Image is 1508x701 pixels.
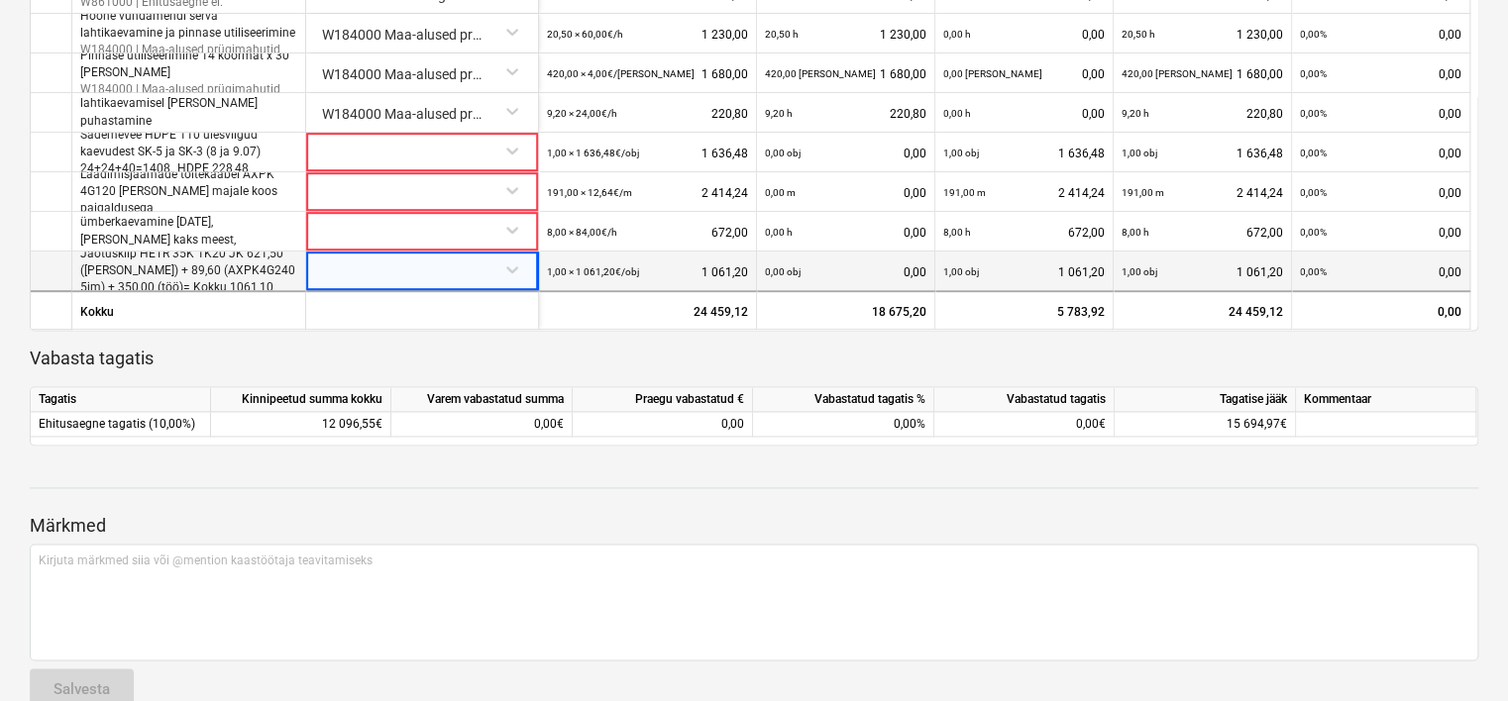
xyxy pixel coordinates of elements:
div: 1 680,00 [765,53,926,94]
div: Kokku [72,290,306,330]
small: 0,00 h [943,108,971,119]
div: 18 675,20 [757,290,935,330]
div: Tagatis [31,387,211,412]
small: 9,20 × 24,00€ / h [547,108,617,119]
p: Jaotuskilp HETR 35K 1K20 JK 621,50 ([PERSON_NAME]) + 89,60 (AXPK4G240 5jm) + 350,00 (töö)= Kokku ... [80,246,297,296]
p: Üks ehitusmees, kõrgused lahtikaevamisel [PERSON_NAME] puhastamine [80,79,297,130]
div: 0,00 [1300,212,1461,252]
div: 5 783,92 [943,292,1105,332]
div: 0,00 [765,212,926,252]
div: 12 096,55€ [211,412,391,437]
div: 1 230,00 [547,14,748,54]
small: 0,00 obj [765,148,801,158]
p: Laadimisjaamade torude ümberkaevamine [DATE], [PERSON_NAME] kaks meest, varjualused [80,198,297,266]
small: 191,00 m [1122,187,1164,198]
div: 1 230,00 [765,14,926,54]
div: 0,00 [943,14,1105,54]
div: 672,00 [1122,212,1283,252]
div: 0,00 [943,53,1105,94]
div: 2 414,24 [943,172,1105,213]
div: Vabastatud tagatis [934,387,1115,412]
div: 0,00 [1300,172,1461,213]
div: 0,00 [1300,14,1461,54]
div: 220,80 [547,93,748,134]
small: 8,00 h [943,227,971,238]
div: 0,00 [765,172,926,213]
div: 220,80 [1122,93,1283,134]
small: 20,50 h [1122,29,1155,40]
p: W184000 | Maa-alused prügimahutid [80,130,297,147]
p: Laadimisjaamade toitekaabel AXPK 4G120 [PERSON_NAME] majale koos paigaldusega [80,166,297,217]
small: 0,00 obj [765,266,801,277]
div: 1 061,20 [943,251,1105,292]
div: 1 061,20 [1122,251,1283,292]
div: Kinnipeetud summa kokku [211,387,391,412]
small: 420,00 [PERSON_NAME] [1122,68,1233,79]
div: 1 636,48 [943,133,1105,173]
div: 2 414,24 [1122,172,1283,213]
div: 0,00 [765,133,926,173]
p: W184000 | Maa-alused prügimahutid [80,81,297,98]
div: Vabastatud tagatis % [753,387,934,412]
small: 1,00 obj [943,148,979,158]
div: 0,00€ [391,412,573,437]
small: 1,00 obj [943,266,979,277]
div: 0,00 [1292,290,1470,330]
small: 8,00 h [1122,227,1149,238]
div: 24 459,12 [1114,290,1292,330]
small: 420,00 [PERSON_NAME] [765,68,876,79]
div: 672,00 [943,212,1105,252]
small: 1,00 obj [1122,266,1157,277]
p: Vabasta tagatis [30,347,1478,370]
small: 9,20 h [765,108,793,119]
div: Tagatise jääk [1115,387,1296,412]
small: 8,00 × 84,00€ / h [547,227,617,238]
small: 20,50 × 60,00€ / h [547,29,623,40]
small: 0,00 m [765,187,796,198]
small: 191,00 × 12,64€ / m [547,187,632,198]
small: 9,20 h [1122,108,1149,119]
div: 0,00 [1300,93,1461,134]
div: 0,00 [943,93,1105,134]
div: 24 459,12 [539,290,757,330]
div: 0,00 [581,412,744,437]
div: 220,80 [765,93,926,134]
div: 0,00 [1300,251,1461,292]
small: 0,00% [1300,148,1327,158]
div: Varem vabastatud summa [391,387,573,412]
small: 0,00 h [943,29,971,40]
small: 0,00% [1300,187,1327,198]
small: 0,00 h [765,227,793,238]
small: 1,00 × 1 636,48€ / obj [547,148,639,158]
small: 0,00% [1300,68,1327,79]
p: Sademevee HDPE 110 ülesviigud kaevudest SK-5 ja SK-3 (8 ja 9.07) 24+24+40=1408,, HDPE 228,48 [80,127,297,177]
div: 1 680,00 [1122,53,1283,94]
div: 672,00 [547,212,748,252]
iframe: Chat Widget [1409,606,1508,701]
div: 0,00 [765,251,926,292]
small: 0,00 [PERSON_NAME] [943,68,1042,79]
small: 0,00% [1300,108,1327,119]
small: 0,00% [1300,227,1327,238]
div: 1 680,00 [547,53,748,94]
div: 0,00% [753,412,934,437]
small: 1,00 obj [1122,148,1157,158]
div: 1 636,48 [547,133,748,173]
div: 15 694,97€ [1115,412,1296,437]
div: 0,00 [1300,53,1461,94]
div: Ehitusaegne tagatis (10,00%) [31,412,211,437]
div: 1 061,20 [547,251,748,292]
div: 0,00€ [934,412,1115,437]
small: 0,00% [1300,29,1327,40]
div: 2 414,24 [547,172,748,213]
small: 420,00 × 4,00€ / [PERSON_NAME] [547,68,695,79]
p: Märkmed [30,514,1478,538]
p: Pinnase utiliseerimine 14 koormat x 30 [PERSON_NAME] [80,48,297,81]
small: 1,00 × 1 061,20€ / obj [547,266,639,277]
div: 1 636,48 [1122,133,1283,173]
div: Kommentaar [1296,387,1476,412]
small: 191,00 m [943,187,986,198]
div: Praegu vabastatud € [573,387,753,412]
p: Hoone vundamendi serva lahtikaevamine ja pinnase utiliseerimine [80,8,297,42]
